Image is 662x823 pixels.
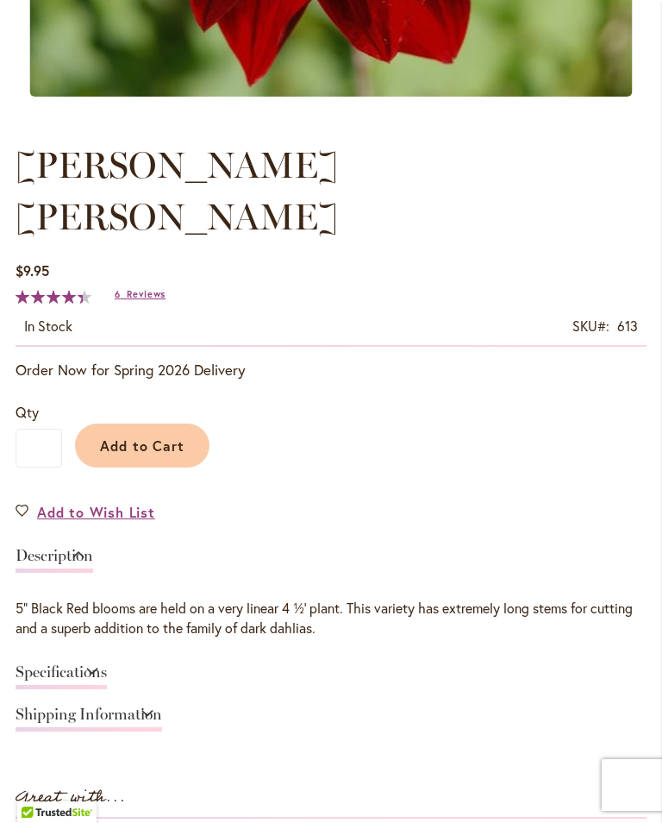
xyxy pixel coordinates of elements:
[16,664,107,689] a: Specifications
[16,403,39,421] span: Qty
[37,502,155,522] span: Add to Wish List
[24,317,72,336] div: Availability
[16,548,93,573] a: Description
[16,261,49,280] span: $9.95
[115,288,121,300] span: 6
[24,317,72,335] span: In stock
[115,288,165,300] a: 6 Reviews
[75,424,209,468] button: Add to Cart
[100,437,185,455] span: Add to Cart
[617,317,638,336] div: 613
[16,783,126,812] strong: Great with...
[16,360,646,380] p: Order Now for Spring 2026 Delivery
[572,317,609,335] strong: SKU
[16,143,338,239] span: [PERSON_NAME] [PERSON_NAME]
[16,502,155,522] a: Add to Wish List
[16,599,646,638] div: 5” Black Red blooms are held on a very linear 4 ½’ plant. This variety has extremely long stems f...
[127,288,165,300] span: Reviews
[16,539,646,740] div: Detailed Product Info
[16,290,91,304] div: 89%
[16,707,162,732] a: Shipping Information
[13,762,61,810] iframe: Launch Accessibility Center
